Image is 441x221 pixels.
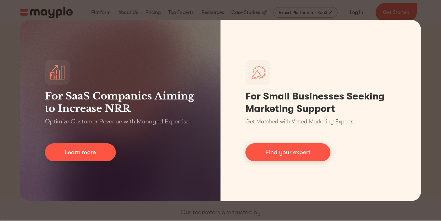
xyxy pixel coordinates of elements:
a: Learn more [45,143,116,161]
a: Find your expert [245,143,330,161]
h3: For SaaS Companies Aiming to Increase NRR [45,90,196,115]
h1: For Small Businesses Seeking Marketing Support [245,90,396,115]
p: Get Matched with Vetted Marketing Experts [245,117,353,126]
p: Optimize Customer Revenue with Managed Expertise [45,117,189,126]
